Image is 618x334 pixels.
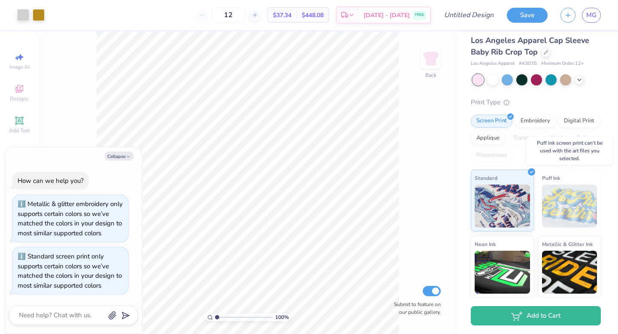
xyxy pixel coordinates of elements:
div: Embroidery [515,115,556,128]
div: Vinyl [545,132,569,145]
span: FREE [415,12,424,18]
span: 100 % [275,313,289,321]
div: Transfers [508,132,542,145]
span: MG [586,10,597,20]
div: Screen Print [471,115,512,128]
div: Standard screen print only supports certain colors so we’ve matched the colors in your design to ... [18,252,122,290]
span: # 43035 [519,60,537,67]
img: Puff Ink [542,185,597,228]
div: How can we help you? [18,176,84,185]
div: Back [425,71,436,79]
div: Print Type [471,97,601,107]
div: Metallic & glitter embroidery only supports certain colors so we’ve matched the colors in your de... [18,200,123,237]
span: Puff Ink [542,173,560,182]
span: Minimum Order: 12 + [541,60,584,67]
span: $448.08 [302,11,324,20]
img: Neon Ink [475,251,530,294]
span: Los Angeles Apparel Cap Sleeve Baby Rib Crop Top [471,35,589,57]
input: – – [212,7,245,23]
span: Los Angeles Apparel [471,60,515,67]
button: Add to Cart [471,306,601,325]
span: Neon Ink [475,240,496,249]
div: Foil [571,132,591,145]
button: Collapse [105,152,133,161]
span: [DATE] - [DATE] [364,11,410,20]
div: Puff ink screen print can’t be used with the art files you selected. [527,137,612,164]
img: Standard [475,185,530,228]
div: Digital Print [558,115,600,128]
div: Applique [471,132,505,145]
button: Save [507,8,548,23]
div: Rhinestones [471,149,512,162]
span: Metallic & Glitter Ink [542,240,593,249]
span: Standard [475,173,497,182]
span: Add Text [9,127,30,134]
input: Untitled Design [437,6,500,24]
img: Metallic & Glitter Ink [542,251,597,294]
a: MG [582,8,601,23]
img: Back [422,50,439,67]
span: $37.34 [273,11,291,20]
span: Image AI [9,64,30,70]
span: Designs [10,95,29,102]
label: Submit to feature on our public gallery. [389,301,441,316]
